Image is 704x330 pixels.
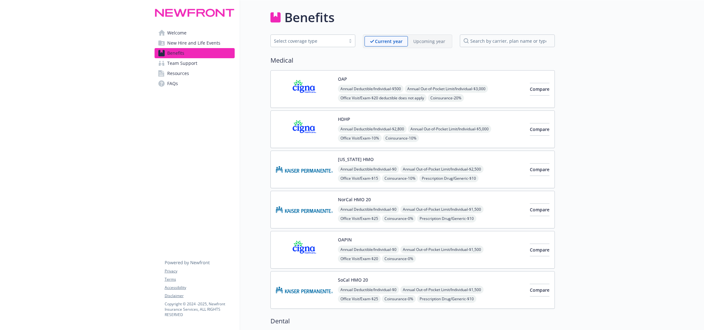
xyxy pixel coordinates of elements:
[155,48,235,58] a: Benefits
[383,134,419,142] span: Coinsurance - 10%
[338,196,371,203] button: NorCal HMO 20
[338,85,403,93] span: Annual Deductible/Individual - $500
[270,56,555,65] h2: Medical
[338,286,399,294] span: Annual Deductible/Individual - $0
[417,295,476,303] span: Prescription Drug/Generic - $10
[338,125,407,133] span: Annual Deductible/Individual - $2,800
[400,286,484,294] span: Annual Out-of-Pocket Limit/Individual - $1,500
[338,116,350,122] button: HDHP
[400,205,484,213] span: Annual Out-of-Pocket Limit/Individual - $1,500
[165,285,234,290] a: Accessibility
[284,8,334,27] h1: Benefits
[382,174,418,182] span: Coinsurance - 10%
[167,28,187,38] span: Welcome
[400,165,484,173] span: Annual Out-of-Pocket Limit/Individual - $2,500
[460,34,555,47] input: search by carrier, plan name or type
[338,246,399,253] span: Annual Deductible/Individual - $0
[338,165,399,173] span: Annual Deductible/Individual - $0
[530,166,549,172] span: Compare
[155,68,235,78] a: Resources
[338,94,427,102] span: Office Visit/Exam - $20 deductible does not apply
[276,116,333,143] img: CIGNA carrier logo
[375,38,403,45] p: Current year
[338,215,381,222] span: Office Visit/Exam - $25
[530,287,549,293] span: Compare
[338,76,347,82] button: OAP
[276,196,333,223] img: Kaiser Permanente Insurance Company carrier logo
[276,236,333,263] img: CIGNA carrier logo
[338,295,381,303] span: Office Visit/Exam - $25
[167,58,197,68] span: Team Support
[530,83,549,96] button: Compare
[270,316,555,326] h2: Dental
[382,295,416,303] span: Coinsurance - 0%
[276,156,333,183] img: Kaiser Permanente Insurance Company carrier logo
[338,174,381,182] span: Office Visit/Exam - $15
[276,277,333,303] img: Kaiser Permanente Insurance Company carrier logo
[338,277,368,283] button: SoCal HMO 20
[530,244,549,256] button: Compare
[338,205,399,213] span: Annual Deductible/Individual - $0
[165,293,234,299] a: Disclaimer
[155,38,235,48] a: New Hire and Life Events
[530,247,549,253] span: Compare
[530,163,549,176] button: Compare
[274,38,342,44] div: Select coverage type
[338,255,381,263] span: Office Visit/Exam - $20
[530,123,549,136] button: Compare
[530,284,549,296] button: Compare
[155,78,235,89] a: FAQs
[405,85,488,93] span: Annual Out-of-Pocket Limit/Individual - $3,000
[530,126,549,132] span: Compare
[530,86,549,92] span: Compare
[167,78,178,89] span: FAQs
[338,134,382,142] span: Office Visit/Exam - 10%
[428,94,464,102] span: Coinsurance - 20%
[400,246,484,253] span: Annual Out-of-Pocket Limit/Individual - $1,500
[382,255,416,263] span: Coinsurance - 0%
[167,48,184,58] span: Benefits
[167,38,220,48] span: New Hire and Life Events
[165,277,234,282] a: Terms
[382,215,416,222] span: Coinsurance - 0%
[155,58,235,68] a: Team Support
[338,156,374,163] button: [US_STATE] HMO
[413,38,445,45] p: Upcoming year
[165,301,234,317] p: Copyright © 2024 - 2025 , Newfront Insurance Services, ALL RIGHTS RESERVED
[338,236,352,243] button: OAPIN
[419,174,479,182] span: Prescription Drug/Generic - $10
[276,76,333,103] img: CIGNA carrier logo
[530,203,549,216] button: Compare
[408,125,491,133] span: Annual Out-of-Pocket Limit/Individual - $5,000
[165,268,234,274] a: Privacy
[530,207,549,213] span: Compare
[417,215,476,222] span: Prescription Drug/Generic - $10
[155,28,235,38] a: Welcome
[167,68,189,78] span: Resources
